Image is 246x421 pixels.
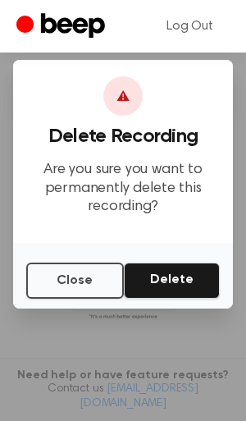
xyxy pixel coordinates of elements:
[124,263,220,299] button: Delete
[26,126,220,148] h3: Delete Recording
[16,11,109,43] a: Beep
[103,76,143,116] div: ⚠
[150,7,230,46] a: Log Out
[26,161,220,217] p: Are you sure you want to permanently delete this recording?
[26,263,124,299] button: Close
